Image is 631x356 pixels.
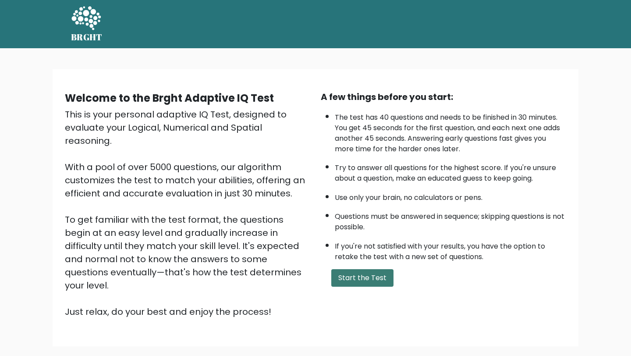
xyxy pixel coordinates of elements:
[335,207,566,232] li: Questions must be answered in sequence; skipping questions is not possible.
[65,91,274,105] b: Welcome to the Brght Adaptive IQ Test
[335,188,566,203] li: Use only your brain, no calculators or pens.
[331,269,393,287] button: Start the Test
[335,237,566,262] li: If you're not satisfied with your results, you have the option to retake the test with a new set ...
[71,32,103,43] h5: BRGHT
[335,158,566,184] li: Try to answer all questions for the highest score. If you're unsure about a question, make an edu...
[71,4,103,45] a: BRGHT
[321,90,566,103] div: A few things before you start:
[335,108,566,154] li: The test has 40 questions and needs to be finished in 30 minutes. You get 45 seconds for the firs...
[65,108,310,318] div: This is your personal adaptive IQ Test, designed to evaluate your Logical, Numerical and Spatial ...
